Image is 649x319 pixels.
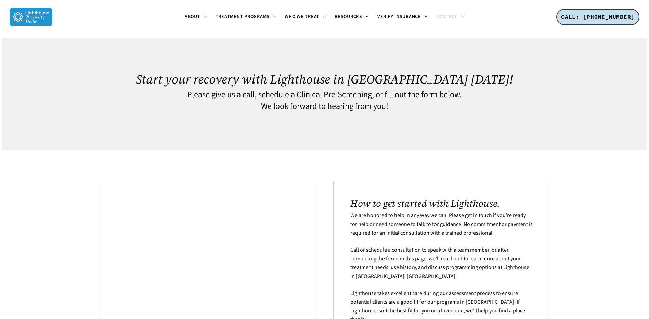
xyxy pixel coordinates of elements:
a: About [181,14,211,20]
h2: How to get started with Lighthouse. [350,198,533,209]
span: We are honored to help in any way we can. Please get in touch if you’re ready for help or need so... [350,212,533,237]
p: Call or schedule a consultation to speak with a team member, or after completing the form on this... [350,246,533,289]
span: Treatment Programs [216,13,270,20]
span: Who We Treat [285,13,320,20]
a: Verify Insurance [373,14,432,20]
span: Verify Insurance [377,13,421,20]
a: Resources [330,14,373,20]
a: Who We Treat [281,14,330,20]
span: Contact [436,13,457,20]
h1: Start your recovery with Lighthouse in [GEOGRAPHIC_DATA] [DATE]! [99,72,550,86]
a: Treatment Programs [211,14,281,20]
span: CALL: [PHONE_NUMBER] [561,13,635,20]
a: Contact [432,14,468,20]
img: Lighthouse Recovery Texas [10,8,52,26]
a: CALL: [PHONE_NUMBER] [556,9,639,25]
h4: We look forward to hearing from you! [99,102,550,111]
span: About [185,13,200,20]
span: Resources [335,13,362,20]
h4: Please give us a call, schedule a Clinical Pre-Screening, or fill out the form below. [99,90,550,99]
